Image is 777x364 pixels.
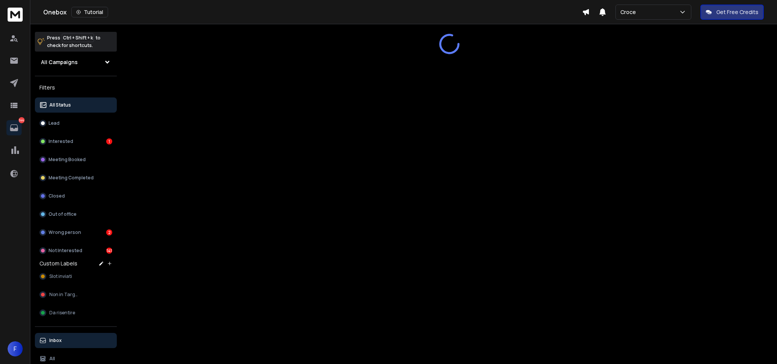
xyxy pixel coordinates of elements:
button: Not Interested141 [35,243,117,258]
p: Press to check for shortcuts. [47,34,100,49]
button: Wrong person2 [35,225,117,240]
button: Tutorial [71,7,108,17]
p: Wrong person [49,229,81,235]
p: Interested [49,138,73,144]
p: Lead [49,120,60,126]
button: Lead [35,116,117,131]
button: All Status [35,97,117,113]
button: Slot inviati [35,269,117,284]
p: All Status [49,102,71,108]
button: Out of office [35,207,117,222]
h3: Custom Labels [39,260,77,267]
div: Onebox [43,7,582,17]
a: 144 [6,120,22,135]
span: Ctrl + Shift + k [62,33,94,42]
p: All [49,356,55,362]
p: Inbox [49,337,62,344]
button: All Campaigns [35,55,117,70]
button: Get Free Credits [700,5,764,20]
button: Closed [35,188,117,204]
button: Meeting Booked [35,152,117,167]
button: F [8,341,23,356]
span: Non in Target [49,292,80,298]
span: Da risentire [49,310,75,316]
p: Out of office [49,211,77,217]
h3: Filters [35,82,117,93]
div: 2 [106,229,112,235]
span: Slot inviati [49,273,72,279]
h1: All Campaigns [41,58,78,66]
p: Not Interested [49,248,82,254]
div: 1 [106,138,112,144]
p: Get Free Credits [716,8,758,16]
button: Da risentire [35,305,117,320]
button: Inbox [35,333,117,348]
p: Meeting Booked [49,157,86,163]
button: Non in Target [35,287,117,302]
button: Interested1 [35,134,117,149]
div: 141 [106,248,112,254]
button: Meeting Completed [35,170,117,185]
p: 144 [19,117,25,123]
p: Croce [620,8,639,16]
p: Meeting Completed [49,175,94,181]
p: Closed [49,193,65,199]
